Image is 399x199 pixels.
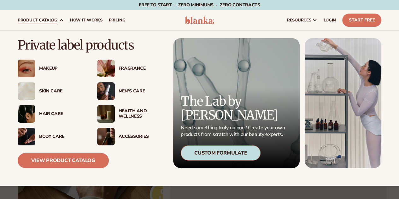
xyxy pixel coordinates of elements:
[70,18,103,23] span: How It Works
[287,18,311,23] span: resources
[139,2,260,8] span: Free to start · ZERO minimums · ZERO contracts
[18,82,85,100] a: Cream moisturizer swatch. Skin Care
[18,105,35,123] img: Female hair pulled back with clips.
[119,134,164,139] div: Accessories
[97,60,164,77] a: Pink blooming flower. Fragrance
[18,153,109,168] a: View Product Catalog
[18,18,57,23] span: product catalog
[67,10,106,30] a: How It Works
[18,128,85,145] a: Male hand applying moisturizer. Body Care
[39,66,85,71] div: Makeup
[119,66,164,71] div: Fragrance
[324,18,336,23] span: LOGIN
[119,89,164,94] div: Men’s Care
[39,89,85,94] div: Skin Care
[18,82,35,100] img: Cream moisturizer swatch.
[39,111,85,117] div: Hair Care
[18,60,85,77] a: Female with glitter eye makeup. Makeup
[97,128,115,145] img: Female with makeup brush.
[97,128,164,145] a: Female with makeup brush. Accessories
[284,10,320,30] a: resources
[119,108,164,119] div: Health And Wellness
[18,60,35,77] img: Female with glitter eye makeup.
[97,105,115,123] img: Candles and incense on table.
[97,82,164,100] a: Male holding moisturizer bottle. Men’s Care
[18,38,164,52] p: Private label products
[105,10,128,30] a: pricing
[305,38,381,168] img: Female in lab with equipment.
[109,18,125,23] span: pricing
[97,60,115,77] img: Pink blooming flower.
[181,125,287,138] p: Need something truly unique? Create your own products from scratch with our beauty experts.
[39,134,85,139] div: Body Care
[181,145,261,161] div: Custom Formulate
[185,16,214,24] img: logo
[181,94,287,122] p: The Lab by [PERSON_NAME]
[97,105,164,123] a: Candles and incense on table. Health And Wellness
[342,14,381,27] a: Start Free
[15,10,67,30] a: product catalog
[320,10,339,30] a: LOGIN
[18,105,85,123] a: Female hair pulled back with clips. Hair Care
[97,82,115,100] img: Male holding moisturizer bottle.
[18,128,35,145] img: Male hand applying moisturizer.
[173,38,300,168] a: Microscopic product formula. The Lab by [PERSON_NAME] Need something truly unique? Create your ow...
